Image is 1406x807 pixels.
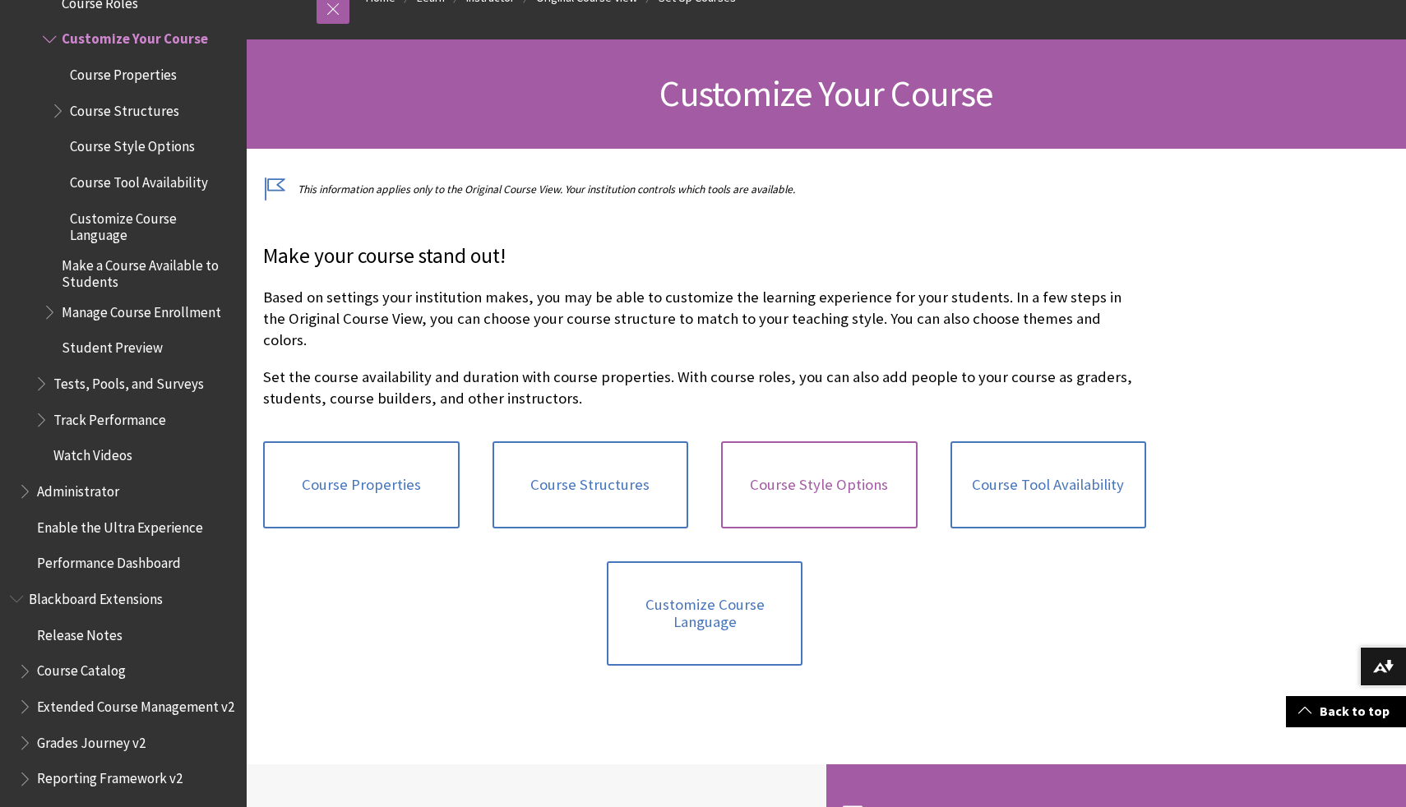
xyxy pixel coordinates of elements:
span: Blackboard Extensions [29,585,163,607]
span: Course Catalog [37,657,126,680]
span: Customize Your Course [659,71,992,116]
p: This information applies only to the Original Course View. Your institution controls which tools ... [263,182,1146,197]
span: Release Notes [37,621,123,643]
a: Customize Course Language [607,561,803,666]
span: Extended Course Management v2 [37,693,234,715]
span: Customize Course Language [70,205,235,243]
a: Course Style Options [721,441,918,528]
span: Performance Dashboard [37,550,181,572]
a: Course Properties [263,441,460,528]
span: Tests, Pools, and Surveys [53,370,204,392]
span: Watch Videos [53,442,132,464]
a: Course Tool Availability [950,441,1147,528]
span: Administrator [37,477,119,500]
p: Set the course availability and duration with course properties. With course roles, you can also ... [263,367,1146,409]
span: Enable the Ultra Experience [37,514,203,536]
span: Track Performance [53,406,166,428]
span: Reporting Framework v2 [37,765,183,787]
span: Course Tool Availability [70,168,208,191]
span: Student Preview [62,334,163,357]
span: Make a Course Available to Students [62,251,235,290]
a: Course Structures [493,441,689,528]
a: Back to top [1286,696,1406,726]
p: Based on settings your institution makes, you may be able to customize the learning experience fo... [263,287,1146,352]
span: Course Properties [70,61,177,83]
span: Course Style Options [70,133,195,155]
span: Customize Your Course [62,25,208,48]
span: Course Structures [70,97,179,119]
p: Make your course stand out! [263,242,1146,271]
span: Grades Journey v2 [37,729,146,751]
span: Manage Course Enrollment [62,298,221,320]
